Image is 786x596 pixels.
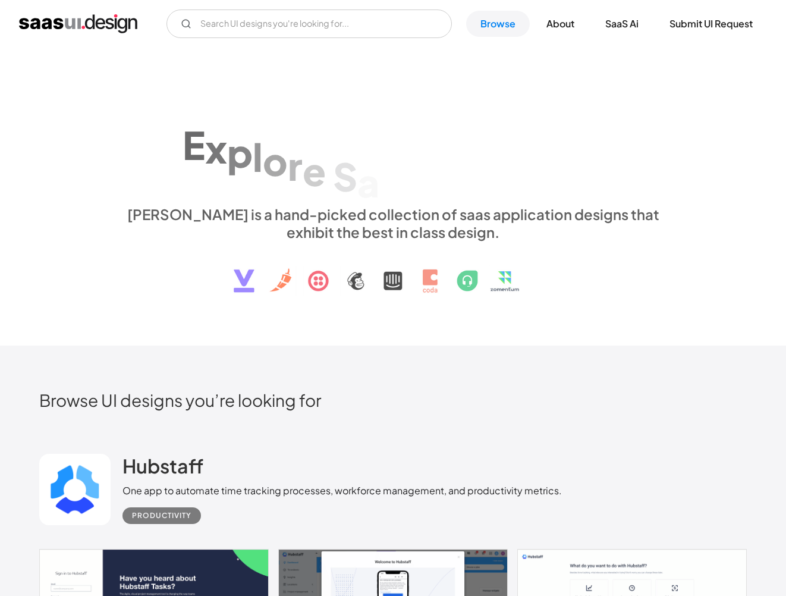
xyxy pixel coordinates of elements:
div: e [303,148,326,194]
div: a [357,159,379,205]
h1: Explore SaaS UI design patterns & interactions. [120,102,666,193]
img: text, icon, saas logo [213,241,573,303]
div: S [333,153,357,199]
a: SaaS Ai [591,11,653,37]
a: Browse [466,11,530,37]
h2: Hubstaff [122,454,203,478]
a: Hubstaff [122,454,203,484]
div: E [183,122,205,168]
form: Email Form [166,10,452,38]
div: Productivity [132,509,191,523]
a: About [532,11,589,37]
div: l [253,134,263,180]
div: p [227,130,253,175]
a: Submit UI Request [655,11,767,37]
div: [PERSON_NAME] is a hand-picked collection of saas application designs that exhibit the best in cl... [120,205,666,241]
h2: Browse UI designs you’re looking for [39,390,747,410]
div: r [288,143,303,189]
div: One app to automate time tracking processes, workforce management, and productivity metrics. [122,484,562,498]
input: Search UI designs you're looking for... [166,10,452,38]
div: x [205,126,227,171]
a: home [19,14,137,33]
div: o [263,139,288,184]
